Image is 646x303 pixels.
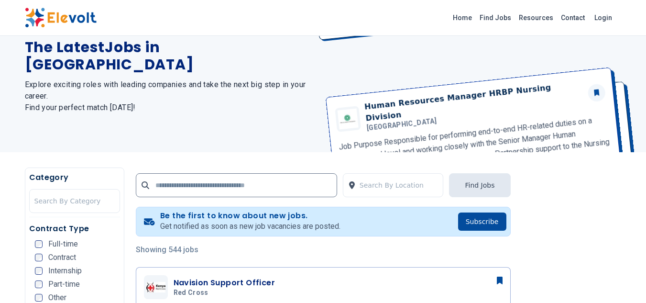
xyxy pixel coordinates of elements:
[48,267,82,275] span: Internship
[136,244,511,256] p: Showing 544 jobs
[29,172,120,183] h5: Category
[25,79,312,113] h2: Explore exciting roles with leading companies and take the next big step in your career. Find you...
[48,294,66,302] span: Other
[29,223,120,235] h5: Contract Type
[160,211,340,221] h4: Be the first to know about new jobs.
[35,267,43,275] input: Internship
[146,282,165,292] img: Red cross
[48,254,76,261] span: Contract
[25,39,312,73] h1: The Latest Jobs in [GEOGRAPHIC_DATA]
[449,10,476,25] a: Home
[174,277,275,289] h3: Navision Support Officer
[458,213,506,231] button: Subscribe
[515,10,557,25] a: Resources
[48,240,78,248] span: Full-time
[35,240,43,248] input: Full-time
[589,8,618,27] a: Login
[25,8,97,28] img: Elevolt
[35,281,43,288] input: Part-time
[35,294,43,302] input: Other
[174,289,208,297] span: Red cross
[160,221,340,232] p: Get notified as soon as new job vacancies are posted.
[35,254,43,261] input: Contract
[476,10,515,25] a: Find Jobs
[449,173,510,197] button: Find Jobs
[48,281,80,288] span: Part-time
[557,10,589,25] a: Contact
[598,257,646,303] iframe: Chat Widget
